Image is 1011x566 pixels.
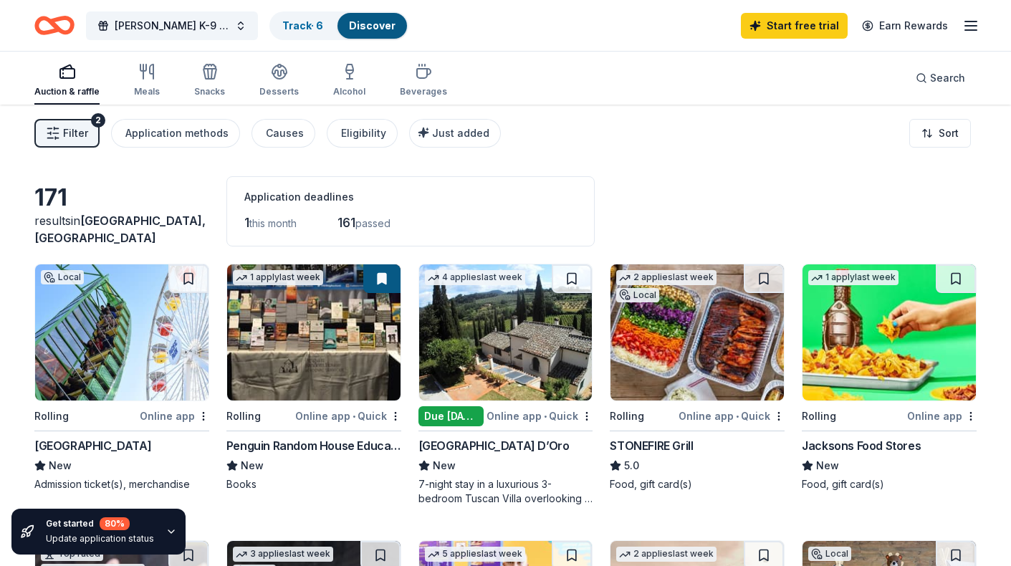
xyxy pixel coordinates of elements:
div: STONEFIRE Grill [610,437,693,454]
div: [GEOGRAPHIC_DATA] [34,437,151,454]
span: 5.0 [624,457,639,474]
span: [GEOGRAPHIC_DATA], [GEOGRAPHIC_DATA] [34,214,206,245]
span: • [736,411,739,422]
div: Causes [266,125,304,142]
div: 4 applies last week [425,270,525,285]
div: Online app Quick [487,407,593,425]
div: Eligibility [341,125,386,142]
span: [PERSON_NAME] K-9 Fundraiser [115,17,229,34]
div: 2 applies last week [616,270,717,285]
div: 171 [34,183,209,212]
button: Auction & raffle [34,57,100,105]
span: 1 [244,215,249,230]
div: Alcohol [333,86,365,97]
div: Due [DATE] [418,406,484,426]
button: Causes [251,119,315,148]
div: 2 [91,113,105,128]
button: Search [904,64,977,92]
div: Rolling [610,408,644,425]
span: in [34,214,206,245]
span: Sort [939,125,959,142]
span: • [544,411,547,422]
div: 5 applies last week [425,547,525,562]
img: Image for Pacific Park [35,264,209,400]
button: Snacks [194,57,225,105]
div: [GEOGRAPHIC_DATA] D’Oro [418,437,570,454]
div: results [34,212,209,246]
div: 1 apply last week [233,270,323,285]
a: Image for Jacksons Food Stores1 applylast weekRollingOnline appJacksons Food StoresNewFood, gift ... [802,264,977,491]
button: Track· 6Discover [269,11,408,40]
div: Books [226,477,401,491]
span: New [49,457,72,474]
button: Beverages [400,57,447,105]
img: Image for Villa Sogni D’Oro [419,264,593,400]
a: Image for Pacific ParkLocalRollingOnline app[GEOGRAPHIC_DATA]NewAdmission ticket(s), merchandise [34,264,209,491]
div: Rolling [802,408,836,425]
div: Rolling [226,408,261,425]
div: Penguin Random House Education [226,437,401,454]
div: Online app Quick [679,407,785,425]
div: Online app [140,407,209,425]
div: Beverages [400,86,447,97]
a: Start free trial [741,13,848,39]
div: 1 apply last week [808,270,899,285]
span: passed [355,217,390,229]
a: Image for Villa Sogni D’Oro4 applieslast weekDue [DATE]Online app•Quick[GEOGRAPHIC_DATA] D’OroNew... [418,264,593,506]
div: Application deadlines [244,188,577,206]
div: 3 applies last week [233,547,333,562]
div: Food, gift card(s) [802,477,977,491]
div: Local [808,547,851,561]
div: Auction & raffle [34,86,100,97]
a: Discover [349,19,396,32]
span: • [353,411,355,422]
span: New [433,457,456,474]
span: Filter [63,125,88,142]
div: Admission ticket(s), merchandise [34,477,209,491]
span: this month [249,217,297,229]
a: Home [34,9,75,42]
img: Image for STONEFIRE Grill [610,264,784,400]
a: Track· 6 [282,19,323,32]
a: Image for STONEFIRE Grill2 applieslast weekLocalRollingOnline app•QuickSTONEFIRE Grill5.0Food, gi... [610,264,785,491]
button: Application methods [111,119,240,148]
button: Filter2 [34,119,100,148]
div: Jacksons Food Stores [802,437,921,454]
button: Desserts [259,57,299,105]
div: Online app Quick [295,407,401,425]
div: Get started [46,517,154,530]
div: 7-night stay in a luxurious 3-bedroom Tuscan Villa overlooking a vineyard and the ancient walled ... [418,477,593,506]
span: 161 [337,215,355,230]
div: 80 % [100,517,130,530]
button: [PERSON_NAME] K-9 Fundraiser [86,11,258,40]
div: Snacks [194,86,225,97]
div: Application methods [125,125,229,142]
div: Food, gift card(s) [610,477,785,491]
button: Alcohol [333,57,365,105]
span: New [241,457,264,474]
button: Eligibility [327,119,398,148]
button: Sort [909,119,971,148]
img: Image for Jacksons Food Stores [802,264,976,400]
div: Meals [134,86,160,97]
div: Local [616,288,659,302]
div: Online app [907,407,977,425]
div: Local [41,270,84,284]
span: Search [930,69,965,87]
a: Earn Rewards [853,13,957,39]
span: New [816,457,839,474]
div: Update application status [46,533,154,545]
div: Desserts [259,86,299,97]
span: Just added [432,127,489,139]
div: Rolling [34,408,69,425]
img: Image for Penguin Random House Education [227,264,401,400]
div: 2 applies last week [616,547,717,562]
button: Meals [134,57,160,105]
a: Image for Penguin Random House Education1 applylast weekRollingOnline app•QuickPenguin Random Hou... [226,264,401,491]
button: Just added [409,119,501,148]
